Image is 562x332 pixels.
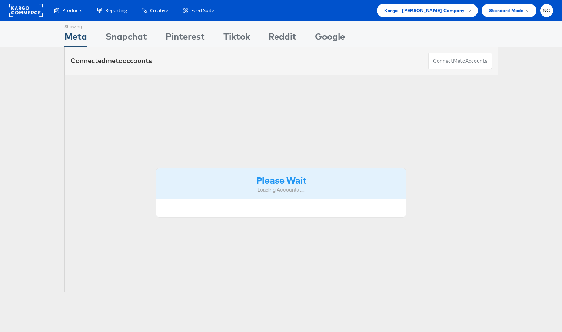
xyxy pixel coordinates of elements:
[428,53,492,69] button: ConnectmetaAccounts
[105,7,127,14] span: Reporting
[256,174,306,186] strong: Please Wait
[453,57,465,64] span: meta
[70,56,152,66] div: Connected accounts
[543,8,551,13] span: NC
[315,30,345,47] div: Google
[64,21,87,30] div: Showing
[223,30,250,47] div: Tiktok
[150,7,168,14] span: Creative
[191,7,214,14] span: Feed Suite
[106,30,147,47] div: Snapchat
[106,56,123,65] span: meta
[62,7,82,14] span: Products
[489,7,523,14] span: Standard Mode
[162,186,401,193] div: Loading Accounts ....
[166,30,205,47] div: Pinterest
[64,30,87,47] div: Meta
[384,7,465,14] span: Kargo - [PERSON_NAME] Company
[269,30,296,47] div: Reddit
